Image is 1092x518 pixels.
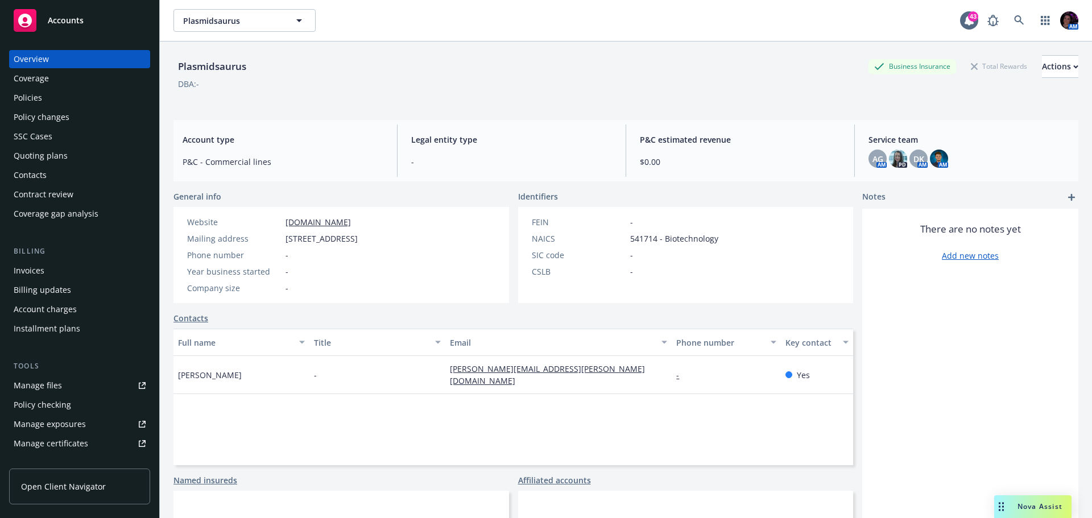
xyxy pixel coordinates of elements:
span: There are no notes yet [920,222,1021,236]
button: Actions [1042,55,1078,78]
div: Plasmidsaurus [173,59,251,74]
img: photo [930,150,948,168]
span: - [630,266,633,277]
span: Legal entity type [411,134,612,146]
div: Phone number [187,249,281,261]
span: Nova Assist [1017,502,1062,511]
span: [STREET_ADDRESS] [286,233,358,245]
div: Year business started [187,266,281,277]
div: Manage exposures [14,415,86,433]
span: - [630,249,633,261]
span: P&C - Commercial lines [183,156,383,168]
a: Policy checking [9,396,150,414]
div: Manage claims [14,454,71,472]
button: Full name [173,329,309,356]
div: Drag to move [994,495,1008,518]
a: Accounts [9,5,150,36]
div: Website [187,216,281,228]
a: add [1065,190,1078,204]
div: Coverage gap analysis [14,205,98,223]
a: Coverage [9,69,150,88]
span: Open Client Navigator [21,480,106,492]
span: $0.00 [640,156,841,168]
div: Contacts [14,166,47,184]
div: FEIN [532,216,626,228]
span: 541714 - Biotechnology [630,233,718,245]
div: Overview [14,50,49,68]
div: Tools [9,360,150,372]
span: Yes [797,369,810,381]
a: Billing updates [9,281,150,299]
a: Account charges [9,300,150,318]
a: Overview [9,50,150,68]
div: Installment plans [14,320,80,338]
a: Manage claims [9,454,150,472]
div: Coverage [14,69,49,88]
a: Affiliated accounts [518,474,591,486]
div: Policies [14,89,42,107]
div: Account charges [14,300,77,318]
div: Policy checking [14,396,71,414]
div: Email [450,337,655,349]
a: Coverage gap analysis [9,205,150,223]
a: Add new notes [942,250,999,262]
span: - [630,216,633,228]
div: Title [314,337,428,349]
div: Actions [1042,56,1078,77]
button: Phone number [672,329,780,356]
a: Contract review [9,185,150,204]
a: Contacts [9,166,150,184]
span: DK [913,153,924,165]
span: Plasmidsaurus [183,15,282,27]
a: Installment plans [9,320,150,338]
a: Manage files [9,376,150,395]
div: Manage files [14,376,62,395]
span: Accounts [48,16,84,25]
span: - [314,369,317,381]
a: Report a Bug [982,9,1004,32]
button: Plasmidsaurus [173,9,316,32]
a: Manage certificates [9,434,150,453]
span: Manage exposures [9,415,150,433]
div: Billing [9,246,150,257]
span: Identifiers [518,190,558,202]
button: Title [309,329,445,356]
span: - [411,156,612,168]
a: [DOMAIN_NAME] [286,217,351,227]
span: - [286,249,288,261]
span: - [286,266,288,277]
button: Key contact [781,329,853,356]
a: Named insureds [173,474,237,486]
div: DBA: - [178,78,199,90]
button: Nova Assist [994,495,1072,518]
span: AG [872,153,883,165]
a: Contacts [173,312,208,324]
button: Email [445,329,672,356]
img: photo [889,150,907,168]
a: SSC Cases [9,127,150,146]
a: Policy changes [9,108,150,126]
div: SSC Cases [14,127,52,146]
div: Mailing address [187,233,281,245]
div: Phone number [676,337,763,349]
div: Manage certificates [14,434,88,453]
div: SIC code [532,249,626,261]
a: Policies [9,89,150,107]
a: Switch app [1034,9,1057,32]
span: Account type [183,134,383,146]
a: Search [1008,9,1031,32]
a: Invoices [9,262,150,280]
div: Total Rewards [965,59,1033,73]
div: Billing updates [14,281,71,299]
span: P&C estimated revenue [640,134,841,146]
span: Service team [868,134,1069,146]
span: General info [173,190,221,202]
div: Business Insurance [868,59,956,73]
div: Company size [187,282,281,294]
span: Notes [862,190,886,204]
div: Full name [178,337,292,349]
a: - [676,370,688,380]
div: Invoices [14,262,44,280]
a: [PERSON_NAME][EMAIL_ADDRESS][PERSON_NAME][DOMAIN_NAME] [450,363,645,386]
a: Quoting plans [9,147,150,165]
